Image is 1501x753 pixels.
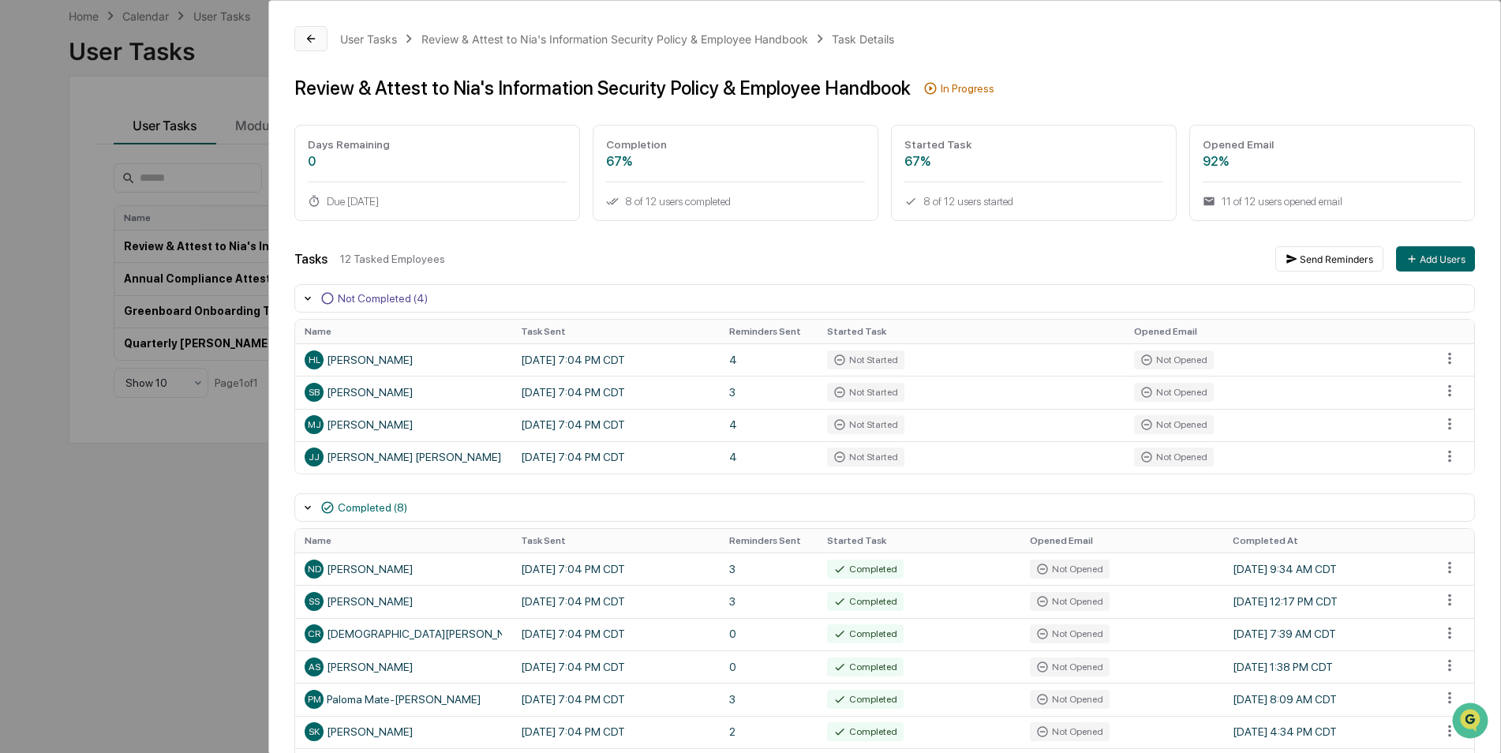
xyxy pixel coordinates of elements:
th: Opened Email [1020,529,1223,553]
span: SB [309,387,320,398]
td: 0 [720,650,818,683]
span: CR [308,628,320,639]
div: Start new chat [54,121,259,137]
td: [DATE] 7:04 PM CDT [511,343,720,376]
td: [DATE] 7:04 PM CDT [511,441,720,474]
a: Powered byPylon [111,267,191,279]
td: [DATE] 8:09 AM CDT [1223,683,1432,715]
span: HL [309,354,320,365]
div: [PERSON_NAME] [305,592,502,611]
th: Started Task [818,529,1020,553]
div: [PERSON_NAME] [305,560,502,579]
p: How can we help? [16,33,287,58]
div: 92% [1203,154,1462,169]
div: 67% [606,154,865,169]
div: Not Opened [1030,592,1110,611]
div: [PERSON_NAME] [305,415,502,434]
td: 0 [720,618,818,650]
td: [DATE] 7:04 PM CDT [511,585,720,617]
div: Not Opened [1134,383,1214,402]
a: 🗄️Attestations [108,193,202,221]
span: ND [308,564,321,575]
td: [DATE] 4:34 PM CDT [1223,716,1432,748]
div: [DEMOGRAPHIC_DATA][PERSON_NAME] [305,624,502,643]
div: Not Started [827,350,904,369]
div: Not Opened [1030,690,1110,709]
td: [DATE] 7:04 PM CDT [511,376,720,408]
th: Reminders Sent [720,529,818,553]
td: [DATE] 7:04 PM CDT [511,683,720,715]
td: 4 [720,441,818,474]
span: Data Lookup [32,229,99,245]
div: Not Opened [1134,415,1214,434]
div: [PERSON_NAME] [PERSON_NAME] [305,448,502,466]
iframe: Open customer support [1450,701,1493,744]
div: Not Started [827,448,904,466]
span: Pylon [157,268,191,279]
a: 🖐️Preclearance [9,193,108,221]
a: 🔎Data Lookup [9,223,106,251]
td: 3 [720,553,818,585]
span: Attestations [130,199,196,215]
th: Name [295,320,511,343]
div: We're available if you need us! [54,137,200,149]
span: SK [309,726,320,737]
div: Tasks [294,252,328,267]
div: Not Opened [1134,448,1214,466]
div: Completed [827,690,904,709]
th: Name [295,529,511,553]
div: 🖐️ [16,200,28,213]
div: Completed (8) [338,501,407,514]
img: 1746055101610-c473b297-6a78-478c-a979-82029cc54cd1 [16,121,44,149]
div: Review & Attest to Nia's Information Security Policy & Employee Handbook [294,77,911,99]
div: Not Opened [1030,657,1110,676]
div: Paloma Mate-[PERSON_NAME] [305,690,502,709]
th: Opened Email [1125,320,1432,343]
div: Not Started [827,383,904,402]
td: 3 [720,585,818,617]
div: 8 of 12 users completed [606,195,865,208]
div: User Tasks [340,32,397,46]
span: MJ [308,419,321,430]
span: PM [308,694,321,705]
span: SS [309,596,320,607]
td: [DATE] 7:04 PM CDT [511,650,720,683]
div: Completion [606,138,865,151]
div: Not Opened [1134,350,1214,369]
div: [PERSON_NAME] [305,383,502,402]
span: AS [309,661,320,672]
button: Start new chat [268,126,287,144]
th: Task Sent [511,529,720,553]
div: [PERSON_NAME] [305,722,502,741]
div: 12 Tasked Employees [340,253,1263,265]
div: Not Opened [1030,722,1110,741]
td: 3 [720,376,818,408]
button: Add Users [1396,246,1475,272]
div: In Progress [941,82,994,95]
td: [DATE] 7:04 PM CDT [511,618,720,650]
td: 4 [720,409,818,441]
td: 4 [720,343,818,376]
div: 67% [904,154,1163,169]
div: Not Opened [1030,560,1110,579]
div: Completed [827,592,904,611]
td: [DATE] 12:17 PM CDT [1223,585,1432,617]
td: [DATE] 9:34 AM CDT [1223,553,1432,585]
div: Not Opened [1030,624,1110,643]
div: 0 [308,154,567,169]
div: [PERSON_NAME] [305,657,502,676]
div: Not Completed (4) [338,292,428,305]
div: 🔎 [16,230,28,243]
td: [DATE] 1:38 PM CDT [1223,650,1432,683]
div: Completed [827,624,904,643]
td: [DATE] 7:04 PM CDT [511,409,720,441]
th: Task Sent [511,320,720,343]
td: [DATE] 7:39 AM CDT [1223,618,1432,650]
div: Completed [827,560,904,579]
div: 11 of 12 users opened email [1203,195,1462,208]
td: [DATE] 7:04 PM CDT [511,553,720,585]
span: Preclearance [32,199,102,215]
td: [DATE] 7:04 PM CDT [511,716,720,748]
